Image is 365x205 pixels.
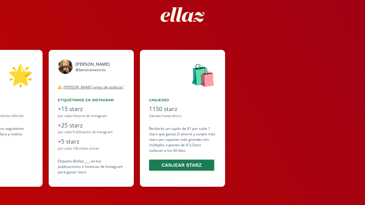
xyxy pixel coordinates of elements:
div: [PERSON_NAME] [75,61,110,67]
div: +15 starz [58,105,125,113]
div: 1150 starz [149,105,216,113]
div: por cada Publicación de Instagram [58,130,125,135]
div: Ganado hasta ahora [149,113,216,119]
div: Etiqueta @ellaz____ en tus publicaciones e historias de Instagram para ganar starz. [58,158,125,175]
div: Recibirás un cupón de $1 por cada 1 starz que ganes. O ahorre y canjee más starz por cupones más ... [149,126,216,172]
img: 277910250_496315051974411_1763197771941810692_n.jpg [58,59,73,74]
div: por cada 100 vistas únicas [58,146,125,151]
u: ¡[PERSON_NAME] antes de publicar! [63,85,123,90]
div: 🛍️ [149,59,216,90]
button: Canjear starz [148,159,215,172]
div: Canjeado [149,97,216,103]
div: +5 starz [58,137,125,146]
div: Etiquétanos en Instagram [58,97,125,103]
div: por cada Historia de Instagram [58,113,125,119]
div: +25 starz [58,121,125,130]
div: @ bettinamestres [75,67,110,73]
